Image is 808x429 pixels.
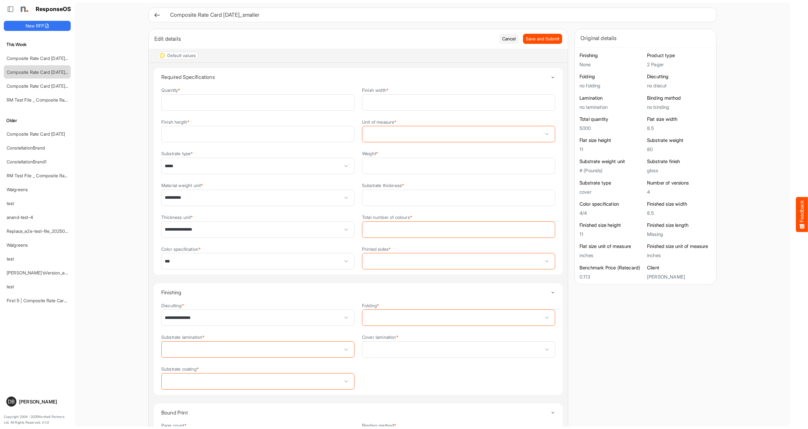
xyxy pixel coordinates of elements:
[7,298,82,303] a: First 5 | Composite Rate Card [DATE]
[7,187,28,192] a: Walgreens
[647,168,711,173] h5: gloss
[154,34,495,43] div: Edit details
[647,83,711,88] h5: no diecut
[17,3,30,15] img: Northell
[167,53,196,58] div: Default values
[161,88,180,92] label: Quantity
[579,168,644,173] h5: # (Pounds)
[647,210,711,216] h5: 8.5
[647,104,711,110] h5: no binding
[579,147,644,152] h5: 11
[579,265,644,271] h6: Benchmark Price (Ratecard)
[161,120,189,124] label: Finish heigth
[161,283,555,302] summary: Toggle content
[4,117,71,124] h6: Older
[362,303,379,308] label: Folding
[7,242,28,248] a: Walgreens
[579,116,644,122] h6: Total quantity
[4,414,71,425] p: Copyright 2004 - 2025 Northell Partners Ltd. All Rights Reserved. v 1.1.0
[362,120,397,124] label: Unit of measure
[161,151,193,156] label: Substrate type
[579,126,644,131] h5: 5000
[7,69,81,75] a: Composite Rate Card [DATE]_smaller
[647,73,711,80] h6: Diecutting
[647,137,711,144] h6: Substrate weight
[579,189,644,195] h5: cover
[161,303,184,308] label: Diecutting
[647,95,711,101] h6: Binding method
[161,403,555,422] summary: Toggle content
[647,243,711,250] h6: Finished size unit of measure
[7,83,81,89] a: Composite Rate Card [DATE]_smaller
[647,274,711,279] h5: [PERSON_NAME]
[7,131,65,137] a: Composite Rate Card [DATE]
[647,201,711,207] h6: Finished size width
[4,21,71,31] button: New RFP
[647,253,711,258] h5: inches
[362,88,389,92] label: Finish width
[579,210,644,216] h5: 4/4
[579,104,644,110] h5: no lamination
[579,201,644,207] h6: Color specification
[647,147,711,152] h5: 80
[523,34,562,44] button: Save and Submit Progress
[7,145,45,150] a: ConstellationBrand
[579,274,644,279] h5: 0.113
[4,41,71,48] h6: This Week
[7,214,33,220] a: anand-test-4
[362,423,396,428] label: Binding method
[362,215,412,220] label: Total number of colours
[362,151,378,156] label: Weight
[161,247,201,251] label: Color specification
[161,68,555,86] summary: Toggle content
[579,232,644,237] h5: 11
[579,73,644,80] h6: Folding
[161,335,205,339] label: Substrate lamination
[362,335,398,339] label: Cover lamination
[362,247,391,251] label: Printed sides
[647,158,711,165] h6: Substrate finish
[579,83,644,88] h5: no folding
[7,256,14,262] a: test
[161,423,187,428] label: Page count
[7,97,95,103] a: RM Test File _ Composite Rate Card [DATE]
[499,34,519,44] button: Cancel
[161,74,550,80] h4: Required Specifications
[7,56,81,61] a: Composite Rate Card [DATE]_smaller
[170,12,706,18] h6: Composite Rate Card [DATE]_smaller
[579,52,644,59] h6: Finishing
[161,215,193,220] label: Thickness unit
[7,159,46,164] a: ConstellationBrand1
[647,189,711,195] h5: 4
[579,62,644,67] h5: None
[647,52,711,59] h6: Product type
[647,116,711,122] h6: Flat size width
[7,270,125,275] a: [PERSON_NAME]'sVersion_e2e-test-file_20250604_111803
[647,126,711,131] h5: 8.5
[526,35,559,42] span: Save and Submit
[796,197,808,232] button: Feedback
[579,243,644,250] h6: Flat size unit of measure
[579,95,644,101] h6: Lamination
[7,201,14,206] a: test
[161,410,550,415] h4: Bound Print
[36,6,71,13] h1: ResponseOS
[161,367,199,371] label: Substrate coating
[579,222,644,228] h6: Finished size height
[579,158,644,165] h6: Substrate weight unit
[647,222,711,228] h6: Finished size length
[579,137,644,144] h6: Flat size height
[647,265,711,271] h6: Client
[362,183,404,188] label: Substrate thickness
[647,180,711,186] h6: Number of versions
[7,228,88,234] a: Replace_e2e-test-file_20250604_111803
[579,180,644,186] h6: Substrate type
[7,284,14,289] a: test
[647,62,711,67] h5: 2 Pager
[7,173,95,178] a: RM Test File _ Composite Rate Card [DATE]
[580,34,710,43] div: Original details
[579,253,644,258] h5: inches
[8,399,15,404] span: DB
[161,290,550,295] h4: Finishing
[19,399,68,404] div: [PERSON_NAME]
